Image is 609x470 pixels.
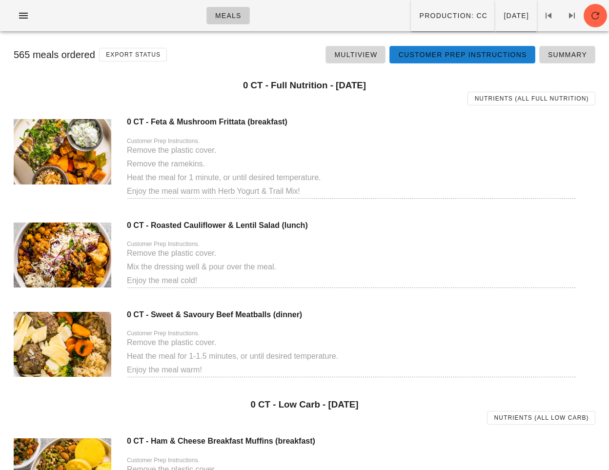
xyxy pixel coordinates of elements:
span: Customer Prep Instructions [398,51,527,59]
span: Nutrients (all Full Nutrition) [474,95,589,102]
h3: 0 CT - Low Carb - [DATE] [14,399,595,410]
a: Meals [206,7,250,24]
a: Customer Prep Instructions [389,46,535,63]
label: Customer Prep Instructions. [127,138,200,145]
h3: 0 CT - Full Nutrition - [DATE] [14,80,595,91]
a: Summary [539,46,595,63]
a: Multiview [325,46,386,63]
button: Export Status [99,48,167,61]
label: Customer Prep Instructions. [127,457,200,464]
label: Customer Prep Instructions. [127,241,200,248]
h4: 0 CT - Sweet & Savoury Beef Meatballs (dinner) [127,310,576,319]
span: Production: CC [419,12,487,20]
a: Nutrients (all Full Nutrition) [467,92,595,105]
span: 565 meals ordered [14,49,95,60]
span: Nutrients (all Low Carb) [494,414,589,421]
h4: 0 CT - Ham & Cheese Breakfast Muffins (breakfast) [127,436,576,446]
a: Nutrients (all Low Carb) [487,411,595,425]
h4: 0 CT - Feta & Mushroom Frittata (breakfast) [127,117,576,126]
span: [DATE] [503,12,529,20]
span: Multiview [334,51,377,59]
label: Customer Prep Instructions. [127,330,200,337]
span: Meals [215,12,242,20]
span: Export Status [105,51,161,58]
h4: 0 CT - Roasted Cauliflower & Lentil Salad (lunch) [127,221,576,230]
span: Summary [548,51,587,59]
